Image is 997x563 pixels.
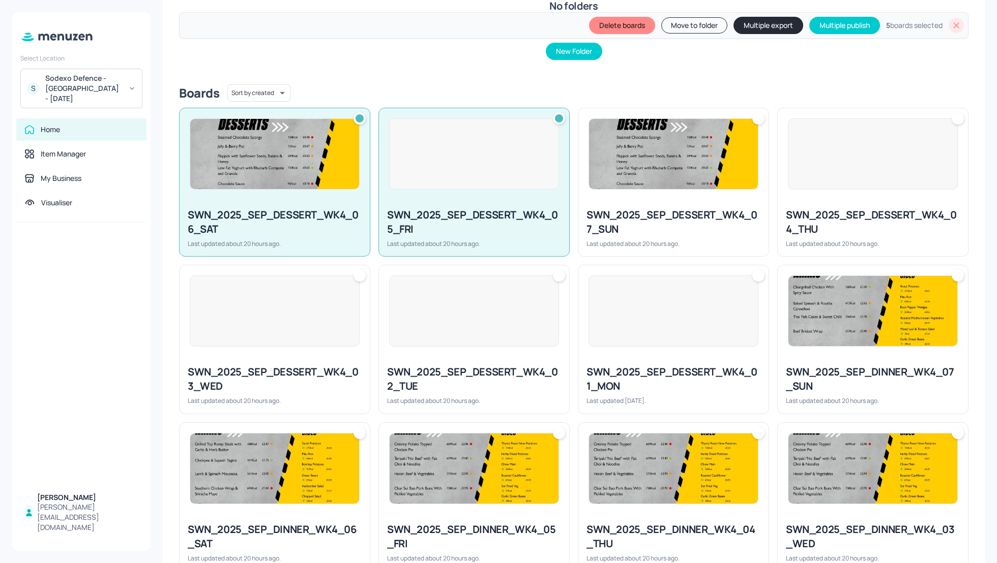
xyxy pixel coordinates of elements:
div: SWN_2025_SEP_DINNER_WK4_04_THU [587,522,760,551]
div: SWN_2025_SEP_DESSERT_WK4_05_FRI [387,208,561,236]
div: Last updated about 20 hours ago. [387,554,561,562]
div: S [27,82,39,95]
div: SWN_2025_SEP_DINNER_WK4_05_FRI [387,522,561,551]
img: 2025-06-06-1749218990356zckul9xsasi.jpeg [190,119,359,189]
button: Multiple publish [809,17,880,34]
div: Last updated about 20 hours ago. [587,239,760,248]
img: 2025-06-06-1749220393412y2ug5rmjv7n.jpeg [788,276,957,346]
div: [PERSON_NAME][EMAIL_ADDRESS][DOMAIN_NAME] [37,502,138,533]
div: My Business [41,173,81,183]
div: SWN_2025_SEP_DESSERT_WK4_01_MON [587,365,760,393]
div: boards selected [886,20,943,30]
div: Item Manager [41,149,86,159]
div: SWN_2025_SEP_DESSERT_WK4_02_TUE [387,365,561,393]
img: 2025-06-06-1749217980695433w2lc7kec.jpeg [190,433,359,504]
div: Visualiser [41,198,72,208]
img: 2025-06-06-1749218990356zckul9xsasi.jpeg [589,119,758,189]
div: [PERSON_NAME] [37,492,138,503]
div: SWN_2025_SEP_DINNER_WK4_06_SAT [188,522,362,551]
div: Home [41,124,60,135]
div: Last updated about 20 hours ago. [587,554,760,562]
div: SWN_2025_SEP_DESSERT_WK4_07_SUN [587,208,760,236]
button: Delete boards [589,17,655,34]
div: Last updated about 20 hours ago. [188,239,362,248]
img: 2025-06-06-1749210055637wqpoi84almh.jpeg [788,433,957,504]
div: Last updated about 20 hours ago. [188,396,362,405]
div: SWN_2025_SEP_DESSERT_WK4_06_SAT [188,208,362,236]
div: SWN_2025_SEP_DINNER_WK4_07_SUN [786,365,960,393]
div: Last updated about 20 hours ago. [188,554,362,562]
div: Last updated about 20 hours ago. [387,239,561,248]
div: Last updated about 20 hours ago. [786,396,960,405]
div: SWN_2025_SEP_DINNER_WK4_03_WED [786,522,960,551]
button: New Folder [546,43,602,60]
button: Move to folder [661,17,727,34]
img: 2025-06-06-1749210055637wqpoi84almh.jpeg [390,433,559,504]
div: Boards [179,85,219,101]
div: Last updated about 20 hours ago. [387,396,561,405]
div: Sort by created [227,83,290,103]
div: Last updated about 20 hours ago. [786,239,960,248]
b: 5 [886,20,890,30]
div: Last updated [DATE]. [587,396,760,405]
button: Multiple export [734,17,803,34]
img: 2025-06-06-1749210055637wqpoi84almh.jpeg [589,433,758,504]
div: Sodexo Defence - [GEOGRAPHIC_DATA] - [DATE] [45,73,122,104]
div: SWN_2025_SEP_DESSERT_WK4_03_WED [188,365,362,393]
div: Select Location [20,54,142,62]
div: Last updated about 20 hours ago. [786,554,960,562]
div: SWN_2025_SEP_DESSERT_WK4_04_THU [786,208,960,236]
